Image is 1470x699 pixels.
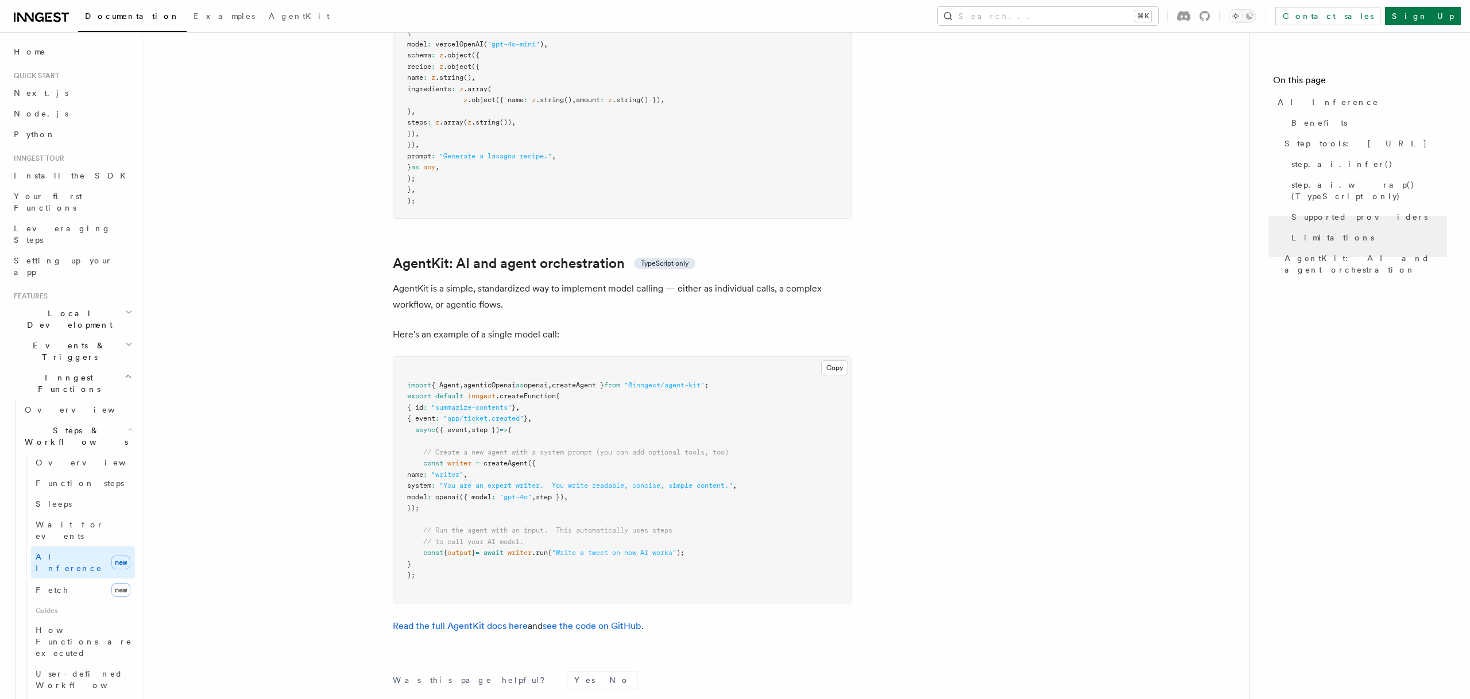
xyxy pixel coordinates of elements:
[407,481,431,490] span: system
[500,426,508,434] span: =>
[1287,174,1447,207] a: step.ai.wrap() (TypeScript only)
[9,41,135,62] a: Home
[564,493,568,501] span: ,
[532,549,548,557] span: .run
[435,426,467,434] span: ({ event
[1291,158,1393,170] span: step.ai.infer()
[415,426,435,434] span: async
[463,73,471,81] span: ()
[14,46,46,57] span: Home
[439,51,443,59] span: z
[435,73,463,81] span: .string
[459,85,463,93] span: z
[512,403,516,411] span: }
[36,479,124,488] span: Function steps
[14,130,56,139] span: Python
[532,493,536,501] span: ,
[407,560,411,568] span: }
[528,459,536,467] span: ({
[407,381,431,389] span: import
[31,514,135,546] a: Wait for events
[14,88,68,98] span: Next.js
[1385,7,1461,25] a: Sign Up
[431,73,435,81] span: z
[407,174,415,182] span: );
[1287,112,1447,133] a: Benefits
[443,549,447,557] span: {
[431,471,463,479] span: "writer"
[407,40,427,48] span: model
[1291,179,1447,202] span: step.ai.wrap() (TypeScript only)
[435,40,483,48] span: vercelOpenAI
[1287,207,1447,227] a: Supported providers
[624,381,705,389] span: "@inngest/agent-kit"
[14,171,133,180] span: Install the SDK
[427,493,431,501] span: :
[548,549,552,557] span: (
[439,118,463,126] span: .array
[14,256,113,277] span: Setting up your app
[443,63,471,71] span: .object
[471,426,500,434] span: step })
[463,381,516,389] span: agenticOpenai
[439,152,552,160] span: "Generate a lasagna recipe."
[393,255,695,271] a: AgentKit: AI and agent orchestrationTypeScript only
[415,141,419,149] span: ,
[407,118,427,126] span: steps
[393,620,528,631] a: Read the full AgentKit docs here
[463,118,467,126] span: (
[660,96,664,104] span: ,
[467,96,496,104] span: .object
[407,29,411,37] span: {
[411,185,415,193] span: ,
[423,549,443,557] span: const
[1273,92,1447,112] a: AI Inference
[269,11,330,21] span: AgentKit
[78,3,187,32] a: Documentation
[407,197,415,205] span: );
[471,63,479,71] span: ({
[393,281,852,313] p: AgentKit is a simple, standardized way to implement model calling — either as individual calls, a...
[435,493,459,501] span: openai
[463,471,467,479] span: ,
[435,163,439,171] span: ,
[423,448,729,456] span: // Create a new agent with a system prompt (you can add optional tools, too)
[31,494,135,514] a: Sleeps
[544,40,548,48] span: ,
[475,549,479,557] span: =
[471,51,479,59] span: ({
[36,585,69,595] span: Fetch
[1287,154,1447,174] a: step.ai.infer()
[1280,248,1447,280] a: AgentKit: AI and agent orchestration
[1280,133,1447,154] a: Step tools: [URL]
[439,63,443,71] span: z
[187,3,262,31] a: Examples
[516,403,520,411] span: ,
[9,303,135,335] button: Local Development
[447,459,471,467] span: writer
[463,96,467,104] span: z
[423,163,435,171] span: any
[572,96,576,104] span: ,
[488,40,540,48] span: "gpt-4o-mini"
[9,372,124,395] span: Inngest Functions
[431,51,435,59] span: :
[25,405,143,414] span: Overview
[1287,227,1447,248] a: Limitations
[431,152,435,160] span: :
[20,399,135,420] a: Overview
[508,426,512,434] span: {
[407,185,411,193] span: }
[423,526,672,534] span: // Run the agent with an input. This automatically uses steps
[407,130,415,138] span: })
[9,367,135,399] button: Inngest Functions
[36,499,72,508] span: Sleeps
[1275,7,1380,25] a: Contact sales
[1229,9,1256,23] button: Toggle dark mode
[602,671,637,689] button: No
[443,51,471,59] span: .object
[36,626,132,658] span: How Functions are executed
[111,583,130,597] span: new
[407,85,451,93] span: ingredients
[640,96,660,104] span: () })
